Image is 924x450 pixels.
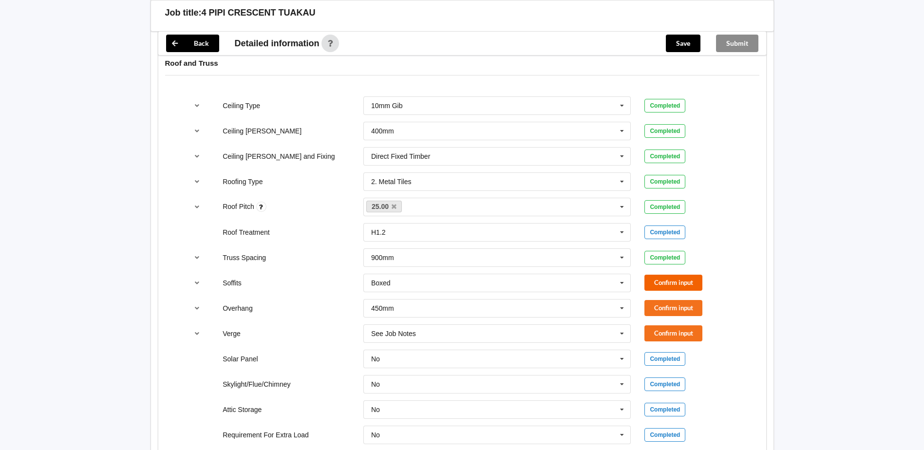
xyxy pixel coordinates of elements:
button: reference-toggle [188,300,207,317]
label: Ceiling [PERSON_NAME] and Fixing [223,152,335,160]
label: Ceiling [PERSON_NAME] [223,127,302,135]
label: Requirement For Extra Load [223,431,309,439]
div: Completed [644,403,685,416]
button: reference-toggle [188,198,207,216]
label: Roof Pitch [223,203,256,210]
div: 900mm [371,254,394,261]
h4: Roof and Truss [165,58,759,68]
h3: Job title: [165,7,202,19]
label: Roof Treatment [223,228,270,236]
h3: 4 PIPI CRESCENT TUAKAU [202,7,316,19]
span: Detailed information [235,39,320,48]
div: No [371,406,380,413]
div: Completed [644,251,685,264]
div: 2. Metal Tiles [371,178,411,185]
label: Skylight/Flue/Chimney [223,380,290,388]
button: Confirm input [644,300,702,316]
div: Completed [644,352,685,366]
button: reference-toggle [188,97,207,114]
label: Solar Panel [223,355,258,363]
div: See Job Notes [371,330,416,337]
label: Soffits [223,279,242,287]
div: 450mm [371,305,394,312]
label: Attic Storage [223,406,262,413]
div: Completed [644,225,685,239]
button: reference-toggle [188,274,207,292]
div: 400mm [371,128,394,134]
button: reference-toggle [188,325,207,342]
button: reference-toggle [188,122,207,140]
button: Back [166,35,219,52]
div: H1.2 [371,229,386,236]
button: Confirm input [644,275,702,291]
button: Confirm input [644,325,702,341]
div: Boxed [371,280,391,286]
div: Completed [644,150,685,163]
button: Save [666,35,700,52]
div: Completed [644,124,685,138]
button: reference-toggle [188,249,207,266]
label: Truss Spacing [223,254,266,262]
div: Completed [644,99,685,112]
label: Overhang [223,304,252,312]
div: 10mm Gib [371,102,403,109]
div: Completed [644,428,685,442]
div: Completed [644,175,685,188]
div: Completed [644,200,685,214]
a: 25.00 [366,201,402,212]
button: reference-toggle [188,148,207,165]
label: Verge [223,330,241,337]
label: Ceiling Type [223,102,260,110]
div: Completed [644,377,685,391]
div: No [371,356,380,362]
div: No [371,431,380,438]
div: No [371,381,380,388]
div: Direct Fixed Timber [371,153,430,160]
label: Roofing Type [223,178,263,186]
button: reference-toggle [188,173,207,190]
